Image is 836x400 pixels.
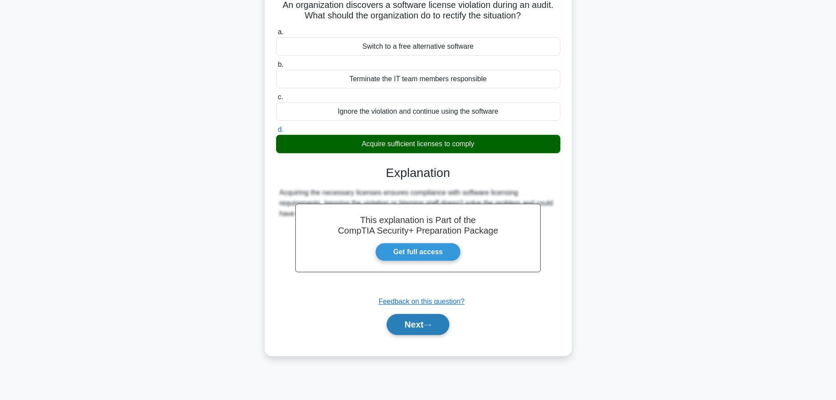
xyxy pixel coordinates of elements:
span: a. [278,28,283,36]
div: Ignore the violation and continue using the software [276,102,560,121]
span: b. [278,61,283,68]
div: Acquire sufficient licenses to comply [276,135,560,153]
h3: Explanation [281,166,555,180]
div: Switch to a free alternative software [276,37,560,56]
a: Get full access [375,243,461,261]
button: Next [387,314,449,335]
div: Acquiring the necessary licenses ensures compliance with software licensing requirements. Ignorin... [280,187,557,219]
span: c. [278,93,283,101]
span: d. [278,126,283,133]
a: Feedback on this question? [379,298,465,305]
div: Terminate the IT team members responsible [276,70,560,88]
